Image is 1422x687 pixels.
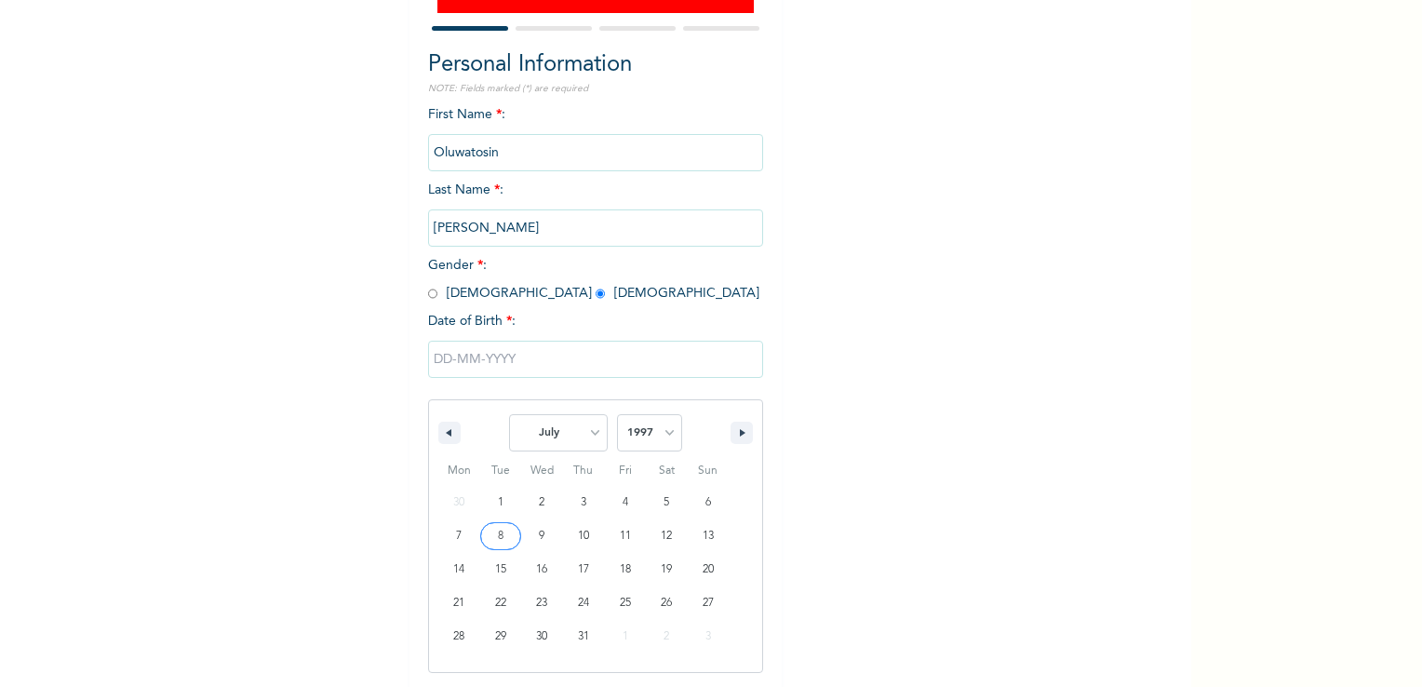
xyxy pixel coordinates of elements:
[687,519,729,553] button: 13
[438,620,480,653] button: 28
[536,586,547,620] span: 23
[521,620,563,653] button: 30
[646,553,688,586] button: 19
[623,486,628,519] span: 4
[578,586,589,620] span: 24
[453,553,464,586] span: 14
[495,553,506,586] span: 15
[563,486,605,519] button: 3
[438,456,480,486] span: Mon
[661,553,672,586] span: 19
[536,620,547,653] span: 30
[428,108,763,159] span: First Name :
[480,553,522,586] button: 15
[604,519,646,553] button: 11
[620,519,631,553] span: 11
[521,519,563,553] button: 9
[563,519,605,553] button: 10
[646,486,688,519] button: 5
[578,519,589,553] span: 10
[703,586,714,620] span: 27
[646,586,688,620] button: 26
[539,486,544,519] span: 2
[438,519,480,553] button: 7
[521,553,563,586] button: 16
[453,620,464,653] span: 28
[703,519,714,553] span: 13
[428,209,763,247] input: Enter your last name
[661,586,672,620] span: 26
[687,456,729,486] span: Sun
[480,586,522,620] button: 22
[687,586,729,620] button: 27
[480,486,522,519] button: 1
[456,519,462,553] span: 7
[687,553,729,586] button: 20
[428,341,763,378] input: DD-MM-YYYY
[620,586,631,620] span: 25
[498,519,503,553] span: 8
[604,586,646,620] button: 25
[495,620,506,653] span: 29
[438,586,480,620] button: 21
[480,620,522,653] button: 29
[563,456,605,486] span: Thu
[536,553,547,586] span: 16
[480,519,522,553] button: 8
[521,586,563,620] button: 23
[664,486,669,519] span: 5
[498,486,503,519] span: 1
[428,134,763,171] input: Enter your first name
[687,486,729,519] button: 6
[521,456,563,486] span: Wed
[539,519,544,553] span: 9
[563,620,605,653] button: 31
[646,519,688,553] button: 12
[428,183,763,235] span: Last Name :
[428,82,763,96] p: NOTE: Fields marked (*) are required
[604,553,646,586] button: 18
[563,553,605,586] button: 17
[438,553,480,586] button: 14
[521,486,563,519] button: 2
[578,553,589,586] span: 17
[661,519,672,553] span: 12
[428,312,516,331] span: Date of Birth :
[428,48,763,82] h2: Personal Information
[563,586,605,620] button: 24
[428,259,759,300] span: Gender : [DEMOGRAPHIC_DATA] [DEMOGRAPHIC_DATA]
[495,586,506,620] span: 22
[705,486,711,519] span: 6
[581,486,586,519] span: 3
[604,486,646,519] button: 4
[453,586,464,620] span: 21
[604,456,646,486] span: Fri
[646,456,688,486] span: Sat
[620,553,631,586] span: 18
[703,553,714,586] span: 20
[480,456,522,486] span: Tue
[578,620,589,653] span: 31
